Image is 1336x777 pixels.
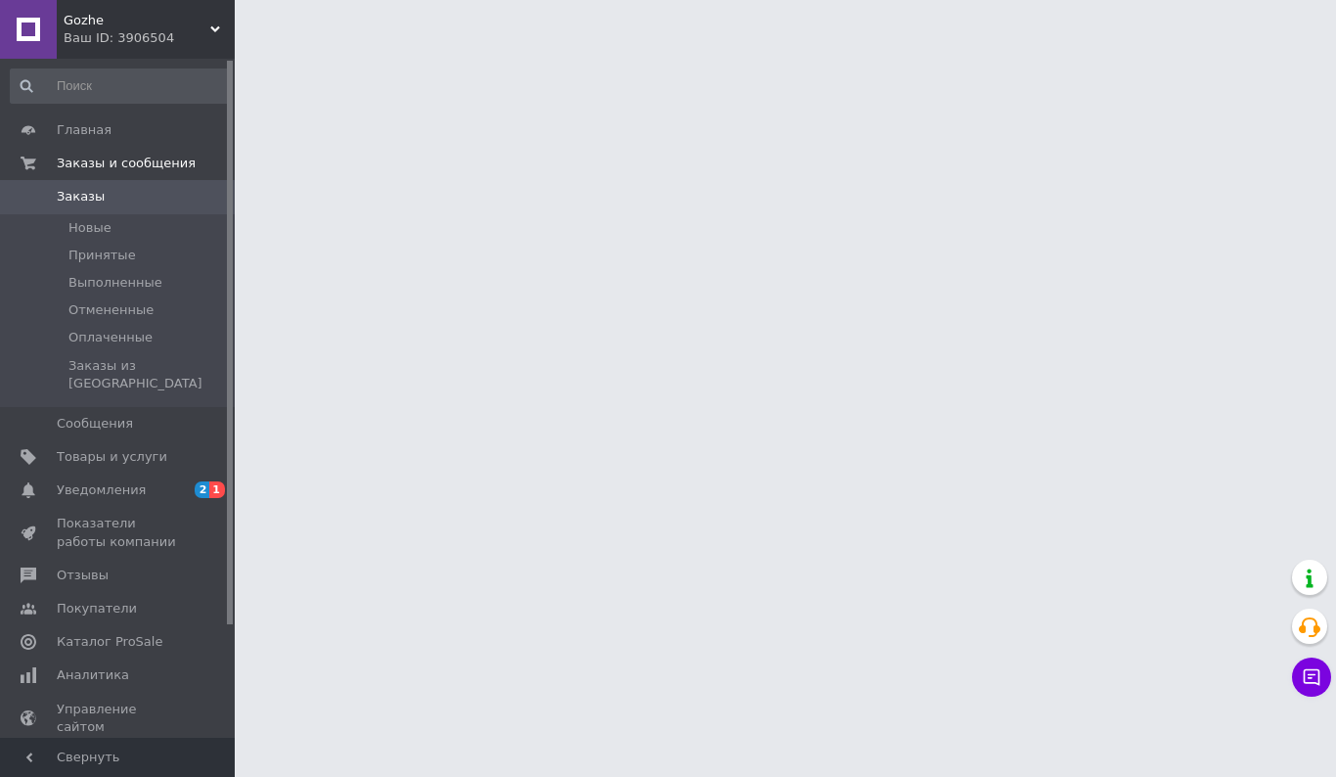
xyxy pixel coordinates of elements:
[209,481,225,498] span: 1
[68,219,111,237] span: Новые
[57,121,111,139] span: Главная
[68,357,229,392] span: Заказы из [GEOGRAPHIC_DATA]
[57,567,109,584] span: Отзывы
[64,29,235,47] div: Ваш ID: 3906504
[57,515,181,550] span: Показатели работы компании
[57,666,129,684] span: Аналитика
[68,274,162,292] span: Выполненные
[1292,658,1331,697] button: Чат с покупателем
[10,69,231,104] input: Поиск
[57,701,181,736] span: Управление сайтом
[57,633,162,651] span: Каталог ProSale
[195,481,210,498] span: 2
[57,448,167,466] span: Товары и услуги
[57,600,137,617] span: Покупатели
[57,188,105,206] span: Заказы
[68,329,153,346] span: Оплаченные
[68,301,154,319] span: Отмененные
[57,481,146,499] span: Уведомления
[57,155,196,172] span: Заказы и сообщения
[57,415,133,433] span: Сообщения
[68,247,136,264] span: Принятые
[64,12,210,29] span: Gozhe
